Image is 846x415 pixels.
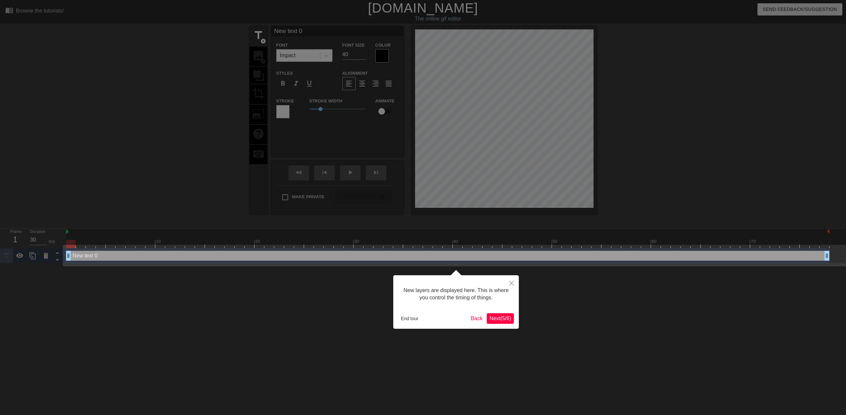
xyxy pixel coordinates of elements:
button: Close [504,275,519,290]
button: Back [468,313,485,324]
div: New layers are displayed here. This is where you control the timing of things. [398,280,514,308]
button: Next [487,313,514,324]
span: Next ( 5 / 6 ) [489,316,511,321]
button: End tour [398,314,421,323]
